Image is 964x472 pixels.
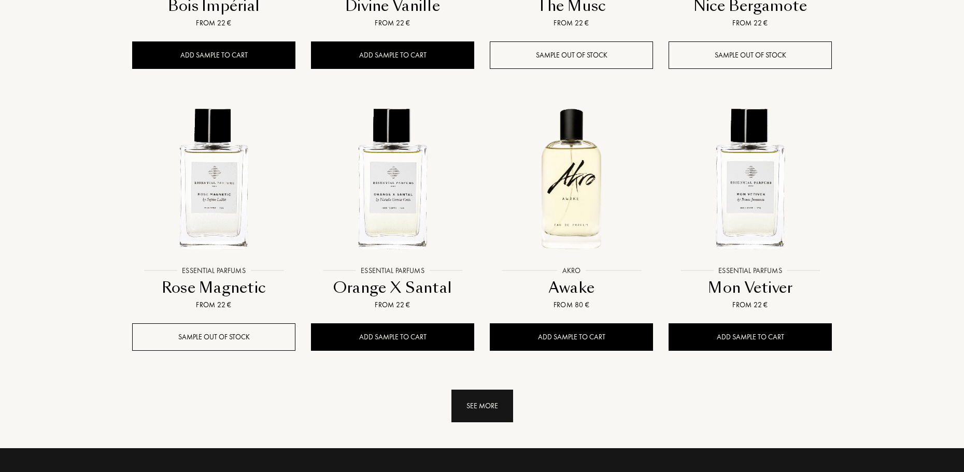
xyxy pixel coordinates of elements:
[491,98,652,260] img: Awake Akro
[132,323,295,351] div: Sample out of stock
[136,18,291,28] div: From 22 €
[133,98,294,260] img: Rose Magnetic Essential Parfums
[673,18,828,28] div: From 22 €
[311,41,474,69] div: Add sample to cart
[670,98,831,260] img: Mon Vetiver Essential Parfums
[451,390,513,422] div: See more
[311,323,474,351] div: Add sample to cart
[136,299,291,310] div: From 22 €
[494,299,649,310] div: From 80 €
[315,18,470,28] div: From 22 €
[490,87,653,323] a: Awake AkroAkroAwakeFrom 80 €
[490,41,653,69] div: Sample out of stock
[312,98,473,260] img: Orange X Santal Essential Parfums
[669,87,832,323] a: Mon Vetiver Essential ParfumsEssential ParfumsMon VetiverFrom 22 €
[494,18,649,28] div: From 22 €
[315,299,470,310] div: From 22 €
[311,87,474,323] a: Orange X Santal Essential ParfumsEssential ParfumsOrange X SantalFrom 22 €
[669,41,832,69] div: Sample out of stock
[490,323,653,351] div: Add sample to cart
[669,323,832,351] div: Add sample to cart
[132,41,295,69] div: Add sample to cart
[132,87,295,323] a: Rose Magnetic Essential ParfumsEssential ParfumsRose MagneticFrom 22 €
[673,299,828,310] div: From 22 €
